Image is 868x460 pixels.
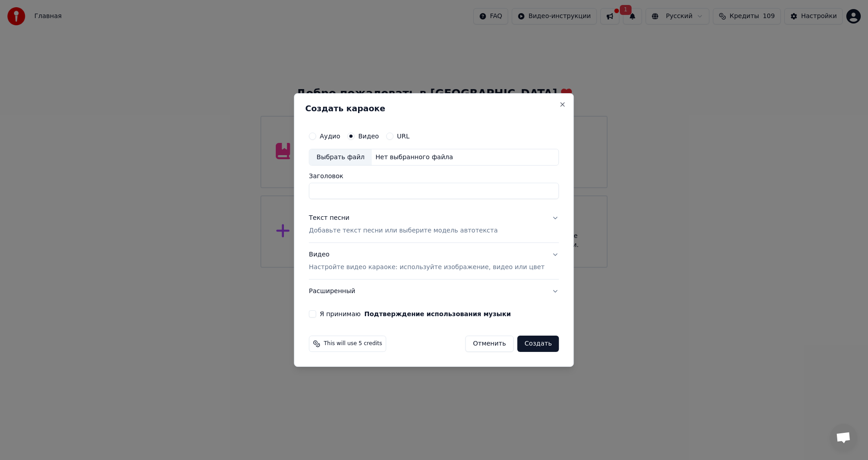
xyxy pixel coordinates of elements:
[517,336,559,352] button: Создать
[397,133,410,139] label: URL
[309,280,559,303] button: Расширенный
[324,340,382,347] span: This will use 5 credits
[320,133,340,139] label: Аудио
[358,133,379,139] label: Видео
[309,173,559,180] label: Заголовок
[309,251,544,272] div: Видео
[305,104,562,113] h2: Создать караоке
[309,214,349,223] div: Текст песни
[465,336,514,352] button: Отменить
[309,263,544,272] p: Настройте видео караоке: используйте изображение, видео или цвет
[309,227,498,236] p: Добавьте текст песни или выберите модель автотекста
[309,207,559,243] button: Текст песниДобавьте текст песни или выберите модель автотекста
[309,243,559,280] button: ВидеоНастройте видео караоке: используйте изображение, видео или цвет
[364,311,511,317] button: Я принимаю
[372,153,457,162] div: Нет выбранного файла
[320,311,511,317] label: Я принимаю
[309,149,372,166] div: Выбрать файл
